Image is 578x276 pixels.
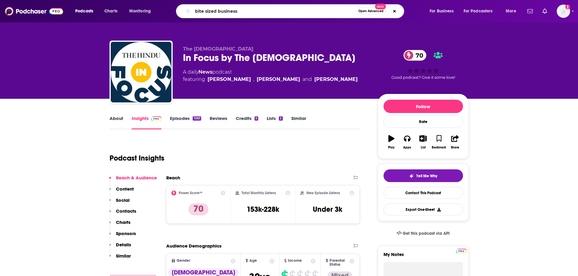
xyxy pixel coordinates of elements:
input: Search podcasts, credits, & more... [193,6,356,16]
p: 70 [188,203,208,215]
span: Parental Status [330,259,349,267]
div: Bookmark [432,146,446,149]
span: Good podcast? Give it some love! [391,75,455,80]
span: New [375,4,386,9]
div: Rate [384,115,463,128]
div: A daily podcast [183,68,358,83]
button: Reach & Audience [109,175,157,186]
button: Show profile menu [557,5,570,18]
span: Tell Me Why [416,174,437,178]
div: Share [451,146,459,149]
button: Export One-Sheet [384,204,463,215]
svg: Add a profile image [565,5,570,9]
h3: 153k-228k [247,205,279,214]
div: Search podcasts, credits, & more... [182,4,410,18]
button: tell me why sparkleTell Me Why [384,169,463,182]
button: Bookmark [431,131,447,153]
a: Show notifications dropdown [525,6,535,16]
button: Play [384,131,399,153]
div: 2 [279,116,282,121]
span: Podcasts [75,7,93,15]
img: User Profile [557,5,570,18]
button: Details [109,242,131,253]
button: Share [447,131,463,153]
span: Open Advanced [358,10,384,13]
span: Charts [104,7,117,15]
a: 70 [404,50,426,61]
span: Monitoring [129,7,151,15]
a: Podchaser - Follow, Share and Rate Podcasts [5,5,63,17]
a: Credits5 [236,115,258,129]
img: tell me why sparkle [409,174,414,178]
button: List [415,131,431,153]
a: Show notifications dropdown [540,6,549,16]
button: Open AdvancedNew [356,8,386,15]
div: Apps [403,146,411,149]
span: and [303,76,312,83]
img: Podchaser Pro [151,116,162,121]
button: open menu [125,6,159,16]
button: Similar [109,253,131,264]
button: open menu [425,6,461,16]
span: Income [288,259,302,263]
a: Amit Baruah [208,76,251,83]
h2: Total Monthly Listens [242,191,276,195]
h2: Power Score™ [179,191,202,195]
span: Get this podcast via API [403,231,450,236]
label: My Notes [384,251,463,262]
button: open menu [71,6,101,16]
a: Episodes1061 [170,115,201,129]
h2: Reach [166,175,180,181]
a: Charts [100,6,121,16]
a: InsightsPodchaser Pro [132,115,162,129]
div: Play [388,146,394,149]
span: For Podcasters [464,7,493,15]
img: Podchaser Pro [456,249,467,254]
a: Pro website [456,248,467,254]
h3: Under 3k [313,205,342,214]
img: In Focus by The Hindu [111,42,171,102]
button: Content [109,186,134,197]
a: News [198,69,212,75]
a: Lists2 [267,115,282,129]
h2: Audience Demographics [166,243,221,249]
div: List [421,146,426,149]
div: 5 [255,116,258,121]
h1: Podcast Insights [110,154,164,163]
a: [PERSON_NAME] [257,76,300,83]
p: Charts [116,219,130,225]
a: Contact This Podcast [384,187,463,199]
a: [PERSON_NAME] [314,76,358,83]
a: Reviews [210,115,227,129]
div: 70Good podcast? Give it some love! [378,46,469,84]
h2: New Episode Listens [306,191,340,195]
p: Sponsors [116,231,136,236]
span: For Business [430,7,454,15]
div: 1061 [193,116,201,121]
span: The [DEMOGRAPHIC_DATA] [183,46,253,52]
p: Similar [116,253,131,259]
a: Similar [291,115,306,129]
a: Get this podcast via API [392,226,455,241]
span: 70 [410,50,426,61]
button: Sponsors [109,231,136,242]
p: Details [116,242,131,248]
button: Follow [384,100,463,113]
button: Social [109,197,130,208]
button: open menu [502,6,524,16]
span: Age [249,259,257,263]
a: About [110,115,123,129]
button: Charts [109,219,130,231]
span: , [253,76,254,83]
span: More [506,7,516,15]
span: Logged in as tessvanden [557,5,570,18]
p: Content [116,186,134,192]
p: Reach & Audience [116,175,157,181]
span: Gender [177,259,190,263]
button: Apps [399,131,415,153]
span: featuring [183,76,358,83]
p: Social [116,197,130,203]
button: Contacts [109,208,136,219]
button: open menu [460,6,502,16]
